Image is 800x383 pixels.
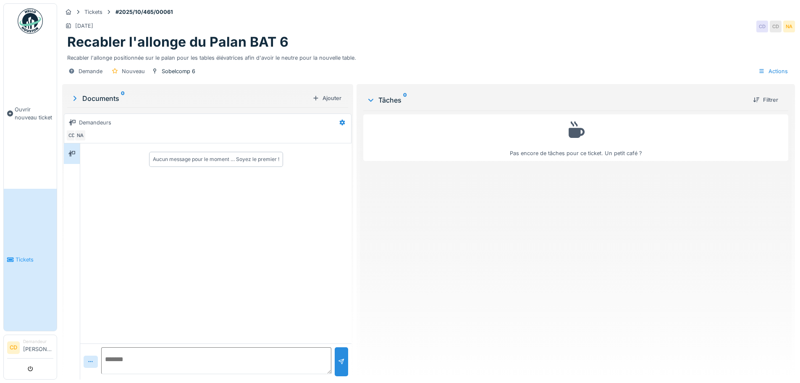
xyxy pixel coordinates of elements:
h1: Recabler l'allonge du Palan BAT 6 [67,34,289,50]
a: CD Demandeur[PERSON_NAME] [7,338,53,359]
span: Tickets [16,256,53,264]
div: [DATE] [75,22,93,30]
div: NA [74,129,86,141]
div: NA [783,21,795,32]
div: Tickets [84,8,102,16]
sup: 0 [121,93,125,103]
div: CD [756,21,768,32]
div: Demande [79,67,102,75]
span: Ouvrir nouveau ticket [15,106,53,122]
div: Filtrer [750,94,782,106]
div: CD [770,21,782,32]
li: CD [7,341,20,354]
div: Nouveau [122,67,145,75]
div: Demandeur [23,338,53,345]
sup: 0 [403,95,407,105]
li: [PERSON_NAME] [23,338,53,357]
div: CD [66,129,78,141]
a: Ouvrir nouveau ticket [4,38,57,189]
div: Pas encore de tâches pour ce ticket. Un petit café ? [369,118,783,157]
strong: #2025/10/465/00061 [112,8,176,16]
div: Ajouter [309,92,345,104]
a: Tickets [4,189,57,331]
div: Tâches [367,95,746,105]
div: Demandeurs [79,119,111,127]
div: Recabler l'allonge positionnée sur le palan pour les tables élévatrices afin d'avoir le neutre po... [67,50,790,62]
div: Actions [755,65,792,77]
div: Aucun message pour le moment … Soyez le premier ! [153,156,279,163]
div: Documents [71,93,309,103]
img: Badge_color-CXgf-gQk.svg [18,8,43,34]
div: Sobelcomp 6 [162,67,195,75]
